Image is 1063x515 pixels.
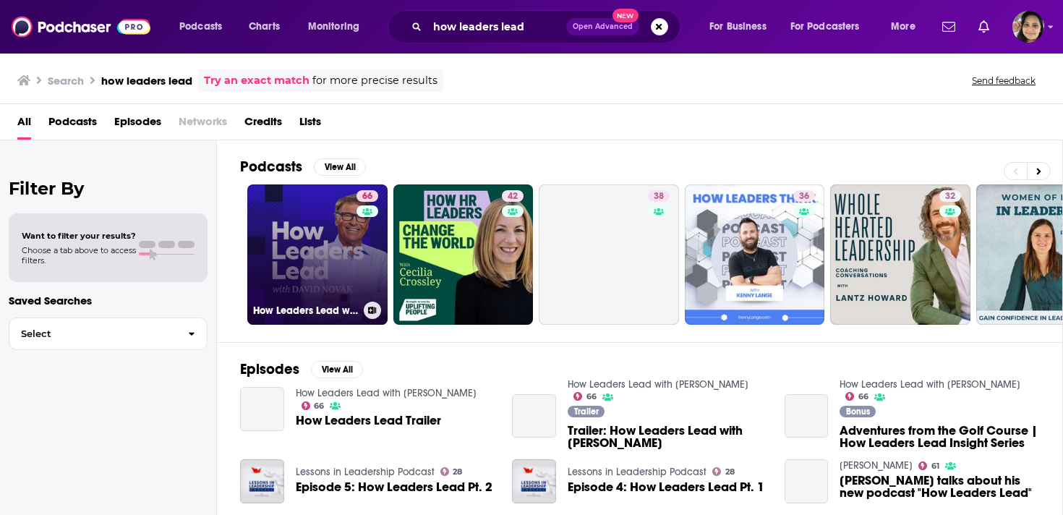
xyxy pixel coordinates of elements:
[709,17,767,37] span: For Business
[699,15,785,38] button: open menu
[785,459,829,503] a: David Novak talks about his new podcast "How Leaders Lead"
[17,110,31,140] a: All
[101,74,192,88] h3: how leaders lead
[845,392,868,401] a: 66
[612,9,639,22] span: New
[568,481,764,493] a: Episode 4: How Leaders Lead Pt. 1
[249,17,280,37] span: Charts
[891,17,915,37] span: More
[48,74,84,88] h3: Search
[840,378,1020,391] a: How Leaders Lead with David Novak
[453,469,462,475] span: 28
[179,17,222,37] span: Podcasts
[12,13,150,41] img: Podchaser - Follow, Share and Rate Podcasts
[936,14,961,39] a: Show notifications dropdown
[568,466,706,478] a: Lessons in Leadership Podcast
[858,393,868,400] span: 66
[22,231,136,241] span: Want to filter your results?
[401,10,694,43] div: Search podcasts, credits, & more...
[1012,11,1044,43] img: User Profile
[239,15,289,38] a: Charts
[502,190,524,202] a: 42
[253,305,358,317] h3: How Leaders Lead with [PERSON_NAME]
[539,184,679,325] a: 38
[785,394,829,438] a: Adventures from the Golf Course | How Leaders Lead Insight Series
[302,401,325,410] a: 66
[574,407,599,416] span: Trailer
[840,474,1039,499] span: [PERSON_NAME] talks about his new podcast "How Leaders Lead"
[299,110,321,140] a: Lists
[1012,11,1044,43] span: Logged in as shelbyjanner
[440,467,463,476] a: 28
[973,14,995,39] a: Show notifications dropdown
[296,414,441,427] a: How Leaders Lead Trailer
[308,17,359,37] span: Monitoring
[685,184,825,325] a: 36
[968,75,1040,87] button: Send feedback
[648,190,670,202] a: 38
[840,459,913,472] a: Terry Meiners
[393,184,534,325] a: 42
[48,110,97,140] a: Podcasts
[240,459,284,503] img: Episode 5: How Leaders Lead Pt. 2
[9,294,208,307] p: Saved Searches
[881,15,934,38] button: open menu
[244,110,282,140] a: Credits
[9,178,208,199] h2: Filter By
[586,393,597,400] span: 66
[298,15,378,38] button: open menu
[918,461,939,470] a: 61
[840,474,1039,499] a: David Novak talks about his new podcast "How Leaders Lead"
[939,190,961,202] a: 32
[240,360,363,378] a: EpisodesView All
[240,387,284,431] a: How Leaders Lead Trailer
[22,245,136,265] span: Choose a tab above to access filters.
[296,387,477,399] a: How Leaders Lead with David Novak
[247,184,388,325] a: 66How Leaders Lead with [PERSON_NAME]
[654,190,664,204] span: 38
[840,425,1039,449] a: Adventures from the Golf Course | How Leaders Lead Insight Series
[846,407,870,416] span: Bonus
[568,425,767,449] a: Trailer: How Leaders Lead with David Novak
[793,190,815,202] a: 36
[314,403,324,409] span: 66
[725,469,735,475] span: 28
[9,329,176,339] span: Select
[799,190,809,204] span: 36
[1012,11,1044,43] button: Show profile menu
[573,392,597,401] a: 66
[712,467,735,476] a: 28
[568,425,767,449] span: Trailer: How Leaders Lead with [PERSON_NAME]
[296,466,435,478] a: Lessons in Leadership Podcast
[931,463,939,469] span: 61
[945,190,955,204] span: 32
[296,481,492,493] a: Episode 5: How Leaders Lead Pt. 2
[362,190,372,204] span: 66
[311,361,363,378] button: View All
[169,15,241,38] button: open menu
[573,23,633,30] span: Open Advanced
[357,190,378,202] a: 66
[179,110,227,140] span: Networks
[240,158,366,176] a: PodcastsView All
[512,459,556,503] img: Episode 4: How Leaders Lead Pt. 1
[312,72,437,89] span: for more precise results
[781,15,881,38] button: open menu
[566,18,639,35] button: Open AdvancedNew
[114,110,161,140] a: Episodes
[790,17,860,37] span: For Podcasters
[508,190,518,204] span: 42
[204,72,309,89] a: Try an exact match
[240,360,299,378] h2: Episodes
